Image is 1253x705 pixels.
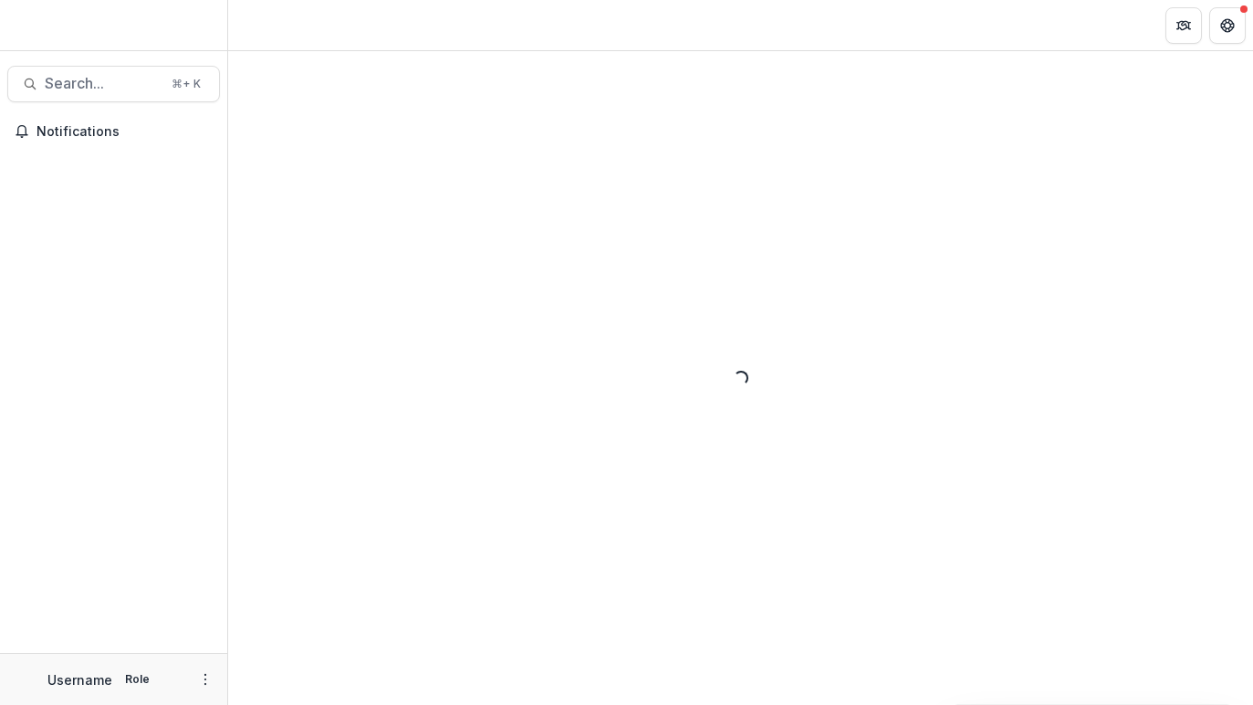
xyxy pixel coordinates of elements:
button: Search... [7,66,220,102]
span: Search... [45,75,161,92]
button: More [194,668,216,690]
button: Partners [1165,7,1202,44]
div: ⌘ + K [168,74,204,94]
p: Role [120,671,155,688]
button: Get Help [1209,7,1246,44]
span: Notifications [37,124,213,140]
button: Notifications [7,117,220,146]
p: Username [47,670,112,689]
